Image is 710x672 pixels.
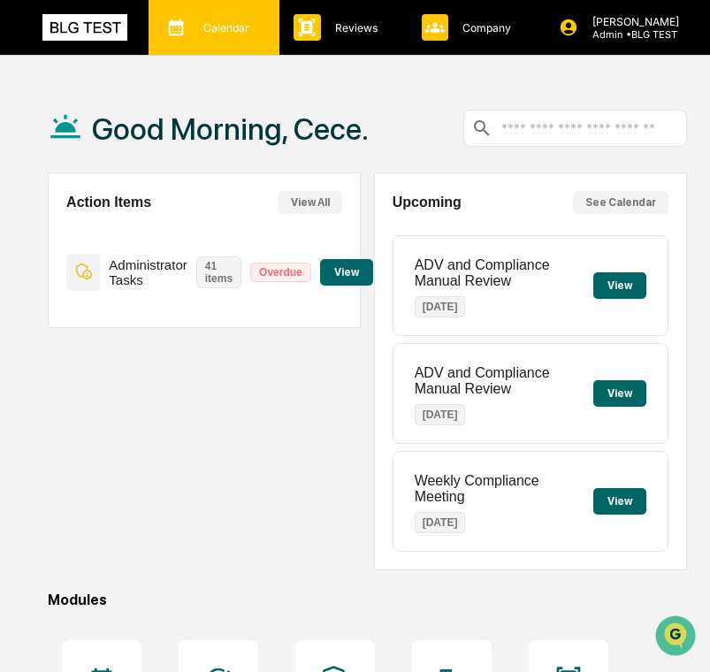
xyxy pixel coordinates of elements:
[196,256,241,288] p: 41 items
[578,15,688,28] p: [PERSON_NAME]
[393,195,462,210] h2: Upcoming
[320,259,373,286] button: View
[415,296,466,317] p: [DATE]
[157,288,193,302] span: [DATE]
[42,14,127,41] img: logo
[80,135,290,153] div: Start new chat
[157,241,233,255] span: 6 minutes ago
[593,380,646,407] button: View
[55,288,143,302] span: [PERSON_NAME]
[11,355,121,386] a: 🖐️Preclearance
[37,135,69,167] img: 8933085812038_c878075ebb4cc5468115_72.jpg
[35,395,111,413] span: Data Lookup
[415,512,466,533] p: [DATE]
[321,21,386,34] p: Reviews
[18,196,118,210] div: Past conversations
[593,272,646,299] button: View
[147,288,153,302] span: •
[415,257,593,289] p: ADV and Compliance Manual Review
[48,592,687,608] div: Modules
[147,241,153,255] span: •
[80,153,243,167] div: We're available if you need us!
[121,355,226,386] a: 🗄️Attestations
[128,363,142,378] div: 🗄️
[189,21,258,34] p: Calendar
[18,135,50,167] img: 1746055101610-c473b297-6a78-478c-a979-82029cc54cd1
[320,263,373,279] a: View
[301,141,322,162] button: Start new chat
[92,111,369,147] h1: Good Morning, Cece.
[415,365,593,397] p: ADV and Compliance Manual Review
[55,241,143,255] span: [PERSON_NAME]
[279,191,342,214] button: View All
[125,438,214,452] a: Powered byPylon
[274,193,322,214] button: See all
[35,362,114,379] span: Preclearance
[415,473,593,505] p: Weekly Compliance Meeting
[18,397,32,411] div: 🔎
[250,263,311,282] p: Overdue
[11,388,118,420] a: 🔎Data Lookup
[415,404,466,425] p: [DATE]
[653,614,701,661] iframe: Open customer support
[573,191,668,214] button: See Calendar
[18,224,46,252] img: Cece Ferraez
[146,362,219,379] span: Attestations
[448,21,520,34] p: Company
[578,28,688,41] p: Admin • BLG TEST
[593,488,646,515] button: View
[18,271,46,300] img: Cece Ferraez
[109,257,187,287] p: Administrator Tasks
[66,195,151,210] h2: Action Items
[18,37,322,65] p: How can we help?
[18,363,32,378] div: 🖐️
[176,439,214,452] span: Pylon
